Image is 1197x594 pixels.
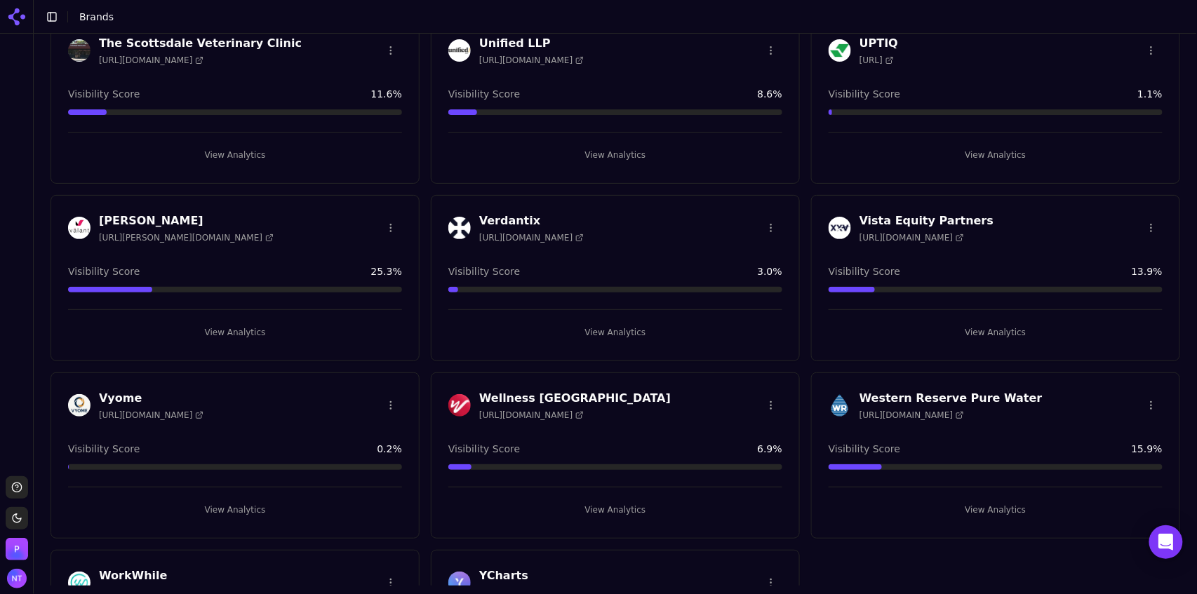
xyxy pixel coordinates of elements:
h3: Vyome [99,390,203,407]
img: Nate Tower [7,569,27,588]
button: Open user button [7,569,27,588]
img: YCharts [448,572,471,594]
span: [URL] [860,55,894,66]
h3: Verdantix [479,212,584,229]
span: [URL][DOMAIN_NAME] [99,410,203,421]
button: View Analytics [68,321,402,344]
span: 3.0 % [757,264,782,278]
img: Vista Equity Partners [829,217,851,239]
span: 11.6 % [371,87,402,101]
img: Unified LLP [448,39,471,62]
button: View Analytics [68,144,402,166]
button: Open organization switcher [6,538,28,560]
nav: breadcrumb [79,10,1158,24]
span: Visibility Score [68,442,140,456]
span: [URL][DOMAIN_NAME] [479,55,584,66]
button: View Analytics [448,321,782,344]
span: Visibility Score [829,264,900,278]
button: View Analytics [829,144,1163,166]
button: View Analytics [68,499,402,521]
h3: Western Reserve Pure Water [860,390,1043,407]
h3: UPTIQ [860,35,898,52]
span: 1.1 % [1137,87,1163,101]
div: Open Intercom Messenger [1149,525,1183,559]
span: 25.3 % [371,264,402,278]
button: View Analytics [829,499,1163,521]
h3: WorkWhile [99,567,203,584]
span: [URL][DOMAIN_NAME] [99,55,203,66]
span: 8.6 % [757,87,782,101]
h3: YCharts [479,567,584,584]
h3: Vista Equity Partners [860,212,994,229]
button: View Analytics [448,144,782,166]
img: Wellness USA [448,394,471,417]
span: 13.9 % [1132,264,1163,278]
img: Western Reserve Pure Water [829,394,851,417]
img: Valant [68,217,91,239]
h3: The Scottsdale Veterinary Clinic [99,35,302,52]
button: View Analytics [829,321,1163,344]
span: Visibility Score [448,264,520,278]
span: [URL][DOMAIN_NAME] [860,232,964,243]
button: View Analytics [448,499,782,521]
span: Visibility Score [68,87,140,101]
img: Vyome [68,394,91,417]
h3: Unified LLP [479,35,584,52]
span: 15.9 % [1132,442,1163,456]
img: Verdantix [448,217,471,239]
img: Perrill [6,538,28,560]
img: The Scottsdale Veterinary Clinic [68,39,91,62]
span: Visibility Score [829,442,900,456]
h3: [PERSON_NAME] [99,212,274,229]
span: Visibility Score [448,442,520,456]
span: 6.9 % [757,442,782,456]
img: UPTIQ [829,39,851,62]
span: 0.2 % [377,442,402,456]
span: Visibility Score [829,87,900,101]
span: [URL][DOMAIN_NAME] [860,410,964,421]
img: WorkWhile [68,572,91,594]
span: [URL][PERSON_NAME][DOMAIN_NAME] [99,232,274,243]
span: Brands [79,11,114,22]
span: Visibility Score [68,264,140,278]
span: Visibility Score [448,87,520,101]
span: [URL][DOMAIN_NAME] [479,232,584,243]
span: [URL][DOMAIN_NAME] [479,410,584,421]
h3: Wellness [GEOGRAPHIC_DATA] [479,390,671,407]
